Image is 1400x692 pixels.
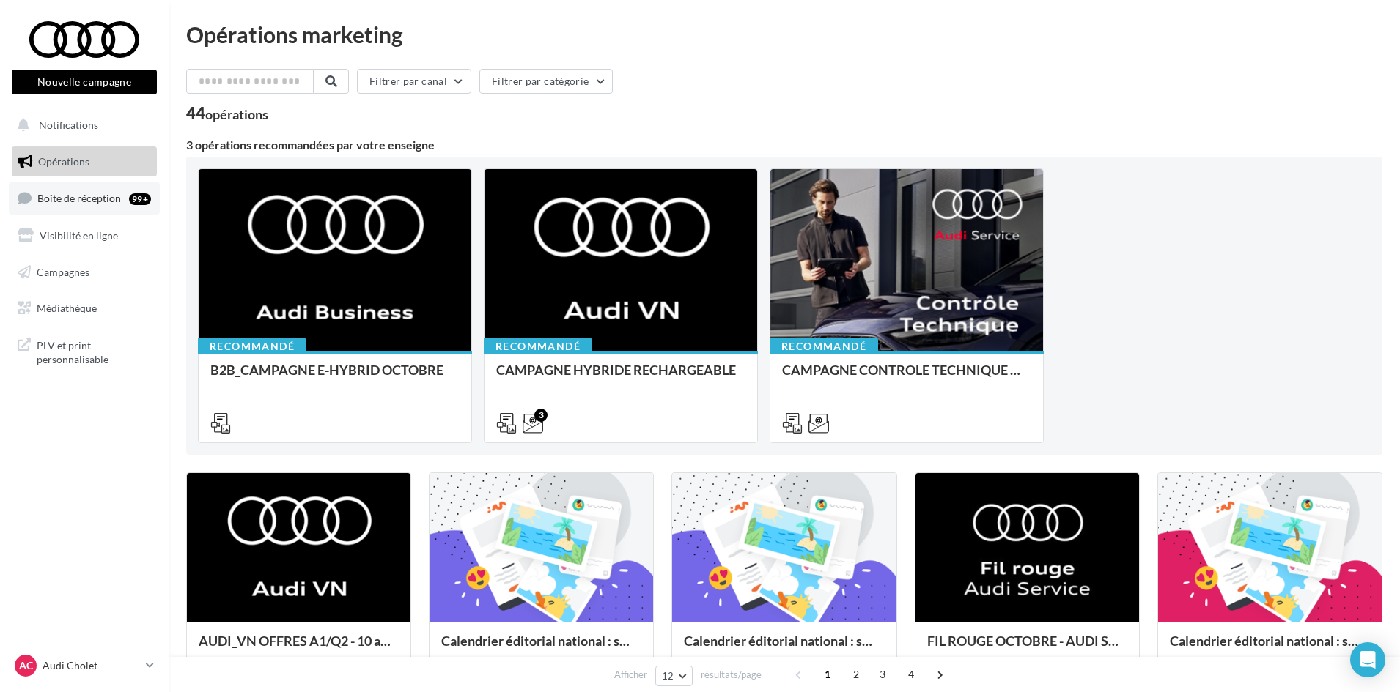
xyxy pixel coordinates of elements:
span: Boîte de réception [37,192,121,204]
div: CAMPAGNE CONTROLE TECHNIQUE 25€ OCTOBRE [782,362,1031,392]
a: Opérations [9,146,160,177]
div: Recommandé [198,338,306,354]
span: 12 [662,670,674,682]
span: Opérations [38,155,89,168]
button: Nouvelle campagne [12,70,157,94]
span: PLV et print personnalisable [37,335,151,367]
div: Recommandé [484,338,592,354]
div: AUDI_VN OFFRES A1/Q2 - 10 au 31 octobre [199,633,399,663]
div: Calendrier éditorial national : semaine du 06.10 au 12.10 [441,633,641,663]
div: Recommandé [770,338,878,354]
span: 2 [844,663,868,686]
a: PLV et print personnalisable [9,330,160,373]
div: B2B_CAMPAGNE E-HYBRID OCTOBRE [210,362,460,392]
div: Calendrier éditorial national : semaine du 29.09 au 05.10 [684,633,884,663]
a: AC Audi Cholet [12,652,157,680]
span: Campagnes [37,265,89,278]
div: Open Intercom Messenger [1350,642,1385,677]
button: Filtrer par catégorie [479,69,613,94]
a: Boîte de réception99+ [9,182,160,214]
span: Médiathèque [37,302,97,314]
p: Audi Cholet [43,658,140,673]
div: 3 opérations recommandées par votre enseigne [186,139,1382,151]
span: Visibilité en ligne [40,229,118,242]
span: AC [19,658,33,673]
span: 3 [871,663,894,686]
span: Notifications [39,119,98,131]
div: Opérations marketing [186,23,1382,45]
div: CAMPAGNE HYBRIDE RECHARGEABLE [496,362,745,392]
div: opérations [205,108,268,121]
div: Calendrier éditorial national : semaine du 22.09 au 28.09 [1170,633,1370,663]
span: 1 [816,663,839,686]
div: 99+ [129,193,151,205]
a: Visibilité en ligne [9,220,160,251]
span: résultats/page [701,668,762,682]
button: Notifications [9,110,154,141]
span: Afficher [614,668,647,682]
span: 4 [899,663,923,686]
div: FIL ROUGE OCTOBRE - AUDI SERVICE [927,633,1127,663]
div: 3 [534,409,548,422]
button: Filtrer par canal [357,69,471,94]
a: Médiathèque [9,293,160,324]
div: 44 [186,105,268,122]
button: 12 [655,666,693,686]
a: Campagnes [9,257,160,288]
